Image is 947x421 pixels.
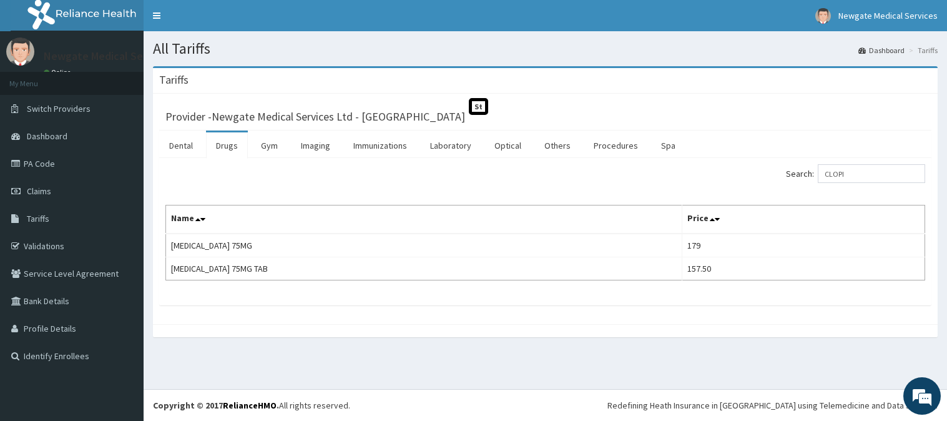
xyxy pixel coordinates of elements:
a: Laboratory [420,132,481,159]
span: Tariffs [27,213,49,224]
span: St [469,98,488,115]
strong: Copyright © 2017 . [153,400,279,411]
a: Imaging [291,132,340,159]
td: [MEDICAL_DATA] 75MG TAB [166,257,682,280]
div: Redefining Heath Insurance in [GEOGRAPHIC_DATA] using Telemedicine and Data Science! [607,399,938,412]
a: RelianceHMO [223,400,277,411]
a: Drugs [206,132,248,159]
td: 157.50 [682,257,925,280]
a: Immunizations [343,132,417,159]
span: Claims [27,186,51,197]
th: Price [682,206,925,234]
th: Name [166,206,682,234]
td: [MEDICAL_DATA] 75MG [166,234,682,257]
img: User Image [815,8,831,24]
a: Spa [651,132,685,159]
a: Dashboard [858,45,905,56]
h1: All Tariffs [153,41,938,57]
h3: Tariffs [159,74,189,86]
a: Online [44,68,74,77]
p: Newgate Medical Services [44,51,172,62]
td: 179 [682,234,925,257]
footer: All rights reserved. [144,389,947,421]
img: User Image [6,37,34,66]
label: Search: [786,164,925,183]
span: Dashboard [27,131,67,142]
a: Dental [159,132,203,159]
span: Switch Providers [27,103,91,114]
a: Optical [484,132,531,159]
a: Gym [251,132,288,159]
span: Newgate Medical Services [838,10,938,21]
h3: Provider - Newgate Medical Services Ltd - [GEOGRAPHIC_DATA] [165,111,465,122]
a: Procedures [584,132,648,159]
a: Others [534,132,581,159]
li: Tariffs [906,45,938,56]
input: Search: [818,164,925,183]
